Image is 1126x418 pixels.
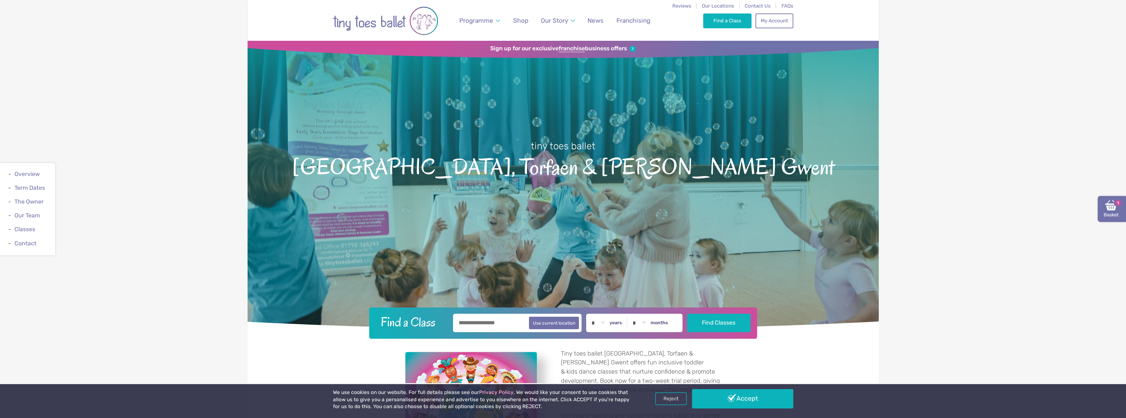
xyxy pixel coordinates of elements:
button: Find Classes [687,314,751,332]
a: FAQs [781,3,793,9]
a: News [585,13,607,28]
a: Our Story [538,13,578,28]
span: Shop [513,17,528,24]
span: Our Story [541,17,568,24]
label: months [651,320,668,326]
p: We use cookies on our website. For full details please see our . We would like your consent to us... [333,389,632,410]
button: Use current location [529,317,579,329]
a: Franchising [613,13,653,28]
img: tiny toes ballet [333,4,438,37]
a: My Account [755,13,793,28]
a: Accept [692,389,793,408]
a: Programme [456,13,503,28]
a: Reject [655,392,687,405]
a: Privacy Policy [479,389,514,395]
a: Contact Us [745,3,771,9]
label: years [610,320,622,326]
p: Tiny toes ballet [GEOGRAPHIC_DATA], Torfaen & [PERSON_NAME] Gwent offers fun inclusive toddler & ... [561,349,721,404]
a: Sign up for our exclusivefranchisebusiness offers [490,45,636,52]
a: Reviews [672,3,691,9]
a: Our Locations [702,3,734,9]
a: Shop [510,13,531,28]
a: Find a Class [703,13,752,28]
span: Franchising [616,17,650,24]
span: Programme [459,17,493,24]
span: News [587,17,604,24]
small: tiny toes ballet [531,140,595,152]
h2: Find a Class [375,314,448,330]
strong: franchise [559,45,585,52]
span: [GEOGRAPHIC_DATA], Torfaen & [PERSON_NAME] Gwent [259,153,867,179]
